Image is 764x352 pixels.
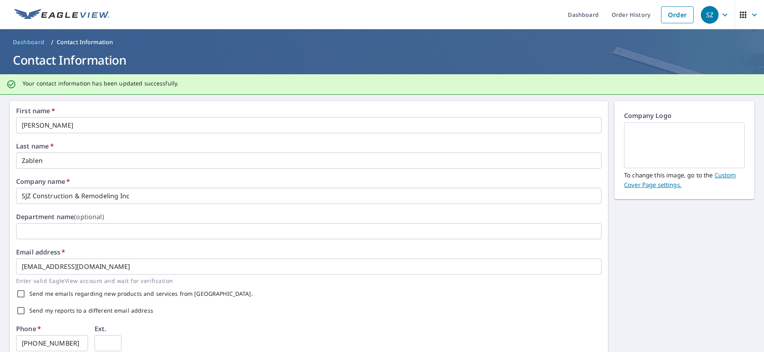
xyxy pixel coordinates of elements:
label: Last name [16,143,54,149]
label: Email address [16,249,65,255]
label: Send me emails regarding new products and services from [GEOGRAPHIC_DATA]. [29,291,253,297]
p: Contact Information [57,38,113,46]
b: (optional) [74,212,104,221]
a: Dashboard [10,36,48,49]
p: Enter valid EagleView account and wait for verification [16,276,596,285]
p: Company Logo [624,111,745,122]
label: Phone [16,326,41,332]
label: Company name [16,178,70,185]
img: EmptyCustomerLogo.png [634,124,735,167]
span: Dashboard [13,38,45,46]
nav: breadcrumb [10,36,754,49]
a: Order [661,6,694,23]
label: First name [16,108,55,114]
p: To change this image, go to the [624,168,745,189]
label: Send my reports to a different email address [29,308,153,313]
h1: Contact Information [10,52,754,68]
img: EV Logo [14,9,109,21]
li: / [51,37,53,47]
label: Department name [16,214,104,220]
div: SZ [701,6,719,24]
label: Ext. [94,326,107,332]
p: Your contact information has been updated successfully. [23,80,179,87]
